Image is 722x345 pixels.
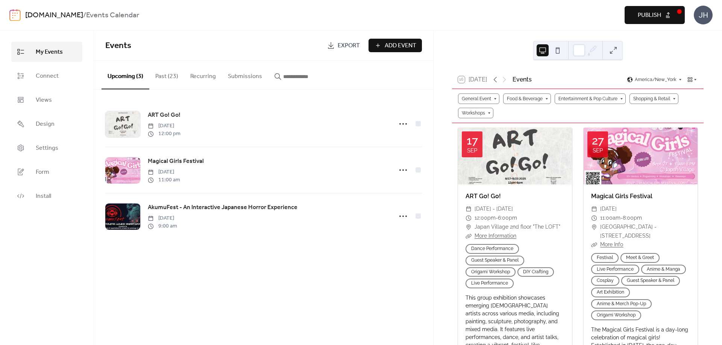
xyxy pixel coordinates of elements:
[322,39,366,52] a: Export
[148,203,297,212] a: AkumuFest - An Interactive Japanese Horror Experience
[498,214,517,223] span: 6:00pm
[338,41,360,50] span: Export
[105,38,131,54] span: Events
[11,138,82,158] a: Settings
[148,111,180,120] span: ART Go! Go!
[148,157,204,166] a: Magical Girls Festival
[36,168,49,177] span: Form
[591,223,597,232] div: ​
[600,214,620,223] span: 11:00am
[36,120,55,129] span: Design
[149,61,184,89] button: Past (23)
[475,223,560,232] span: Japan Village 2nd floor "The LOFT"
[694,6,713,24] div: JH
[11,162,82,182] a: Form
[9,9,21,21] img: logo
[148,168,180,176] span: [DATE]
[36,48,63,57] span: My Events
[600,205,617,214] span: [DATE]
[475,214,496,223] span: 12:00pm
[148,214,177,222] span: [DATE]
[466,232,472,241] div: ​
[475,205,513,214] span: [DATE] - [DATE]
[11,90,82,110] a: Views
[148,110,180,120] a: ART Go! Go!
[496,214,498,223] span: -
[467,148,477,154] div: Sep
[369,39,422,52] button: Add Event
[36,144,58,153] span: Settings
[148,176,180,184] span: 11:00 am
[466,223,472,232] div: ​
[36,192,51,201] span: Install
[466,214,472,223] div: ​
[102,61,149,89] button: Upcoming (3)
[148,203,297,212] span: AkumuFest - An Interactive Japanese Horror Experience
[600,241,623,247] a: More Info
[475,233,516,239] a: More Information
[592,135,604,146] div: 27
[148,130,180,138] span: 12:00 pm
[466,205,472,214] div: ​
[638,11,661,20] span: Publish
[467,135,478,146] div: 17
[11,114,82,134] a: Design
[591,240,597,249] div: ​
[635,77,676,82] span: America/New_York
[222,61,268,89] button: Submissions
[86,8,139,23] b: Events Calendar
[148,122,180,130] span: [DATE]
[148,222,177,230] span: 9:00 am
[591,193,652,200] a: Magical Girls Festival
[466,193,501,200] a: ART Go! Go!
[11,42,82,62] a: My Events
[11,186,82,206] a: Install
[591,214,597,223] div: ​
[591,205,597,214] div: ​
[11,66,82,86] a: Connect
[36,96,52,105] span: Views
[83,8,86,23] b: /
[513,75,532,84] div: Events
[620,214,623,223] span: -
[184,61,222,89] button: Recurring
[623,214,642,223] span: 8:00pm
[593,148,603,154] div: Sep
[36,72,59,81] span: Connect
[600,223,690,241] span: [GEOGRAPHIC_DATA] - [STREET_ADDRESS]
[25,8,83,23] a: [DOMAIN_NAME]
[385,41,416,50] span: Add Event
[625,6,685,24] button: Publish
